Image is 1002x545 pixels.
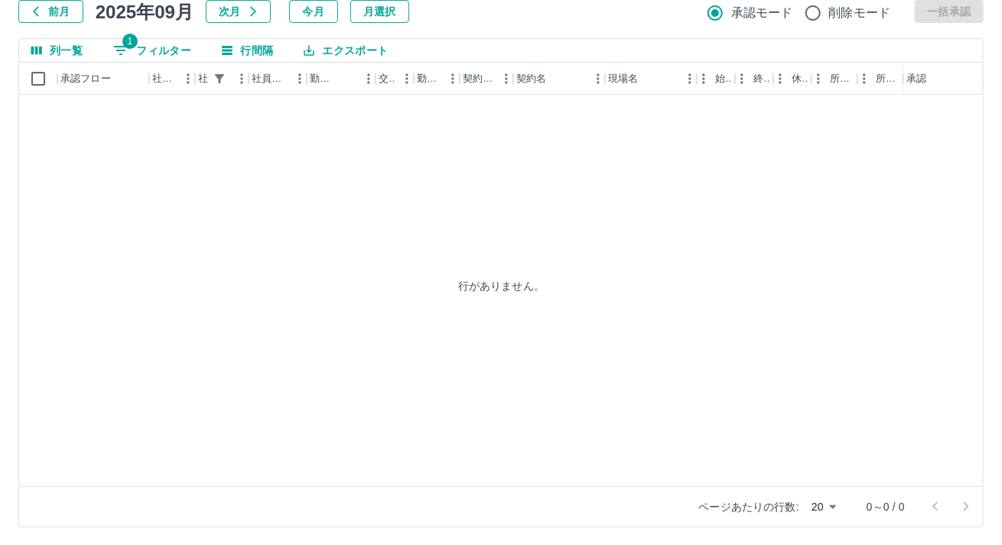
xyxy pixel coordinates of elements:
div: 休憩 [792,63,808,95]
div: 勤務区分 [417,63,441,95]
div: 契約名 [516,63,546,95]
div: 社員番号 [152,63,177,95]
button: メニュー [357,67,380,90]
div: 勤務日 [307,63,376,95]
div: 承認フロー [57,63,149,95]
button: メニュー [678,67,701,90]
span: 削除モード [829,4,891,22]
div: 所定終業 [857,63,903,95]
button: メニュー [441,67,464,90]
p: 0～0 / 0 [867,499,905,514]
button: メニュー [230,67,253,90]
div: 契約コード [460,63,513,95]
div: 終業 [735,63,773,95]
button: 列選択 [19,39,95,62]
div: 社員区分 [252,63,288,95]
button: フィルター表示 [209,68,230,89]
button: 行間隔 [210,39,285,62]
div: 休憩 [773,63,812,95]
div: 現場名 [608,63,638,95]
div: 社員名 [195,63,249,95]
div: 承認フロー [60,63,111,95]
div: 契約名 [513,63,605,95]
p: ページあたりの行数: [699,499,799,514]
div: 契約コード [463,63,495,95]
button: メニュー [587,67,610,90]
div: 承認 [903,63,983,95]
div: 始業 [697,63,735,95]
div: 勤務日 [310,63,336,95]
div: 社員区分 [249,63,307,95]
button: エクスポート [291,39,400,62]
div: 交通費 [376,63,414,95]
button: メニュー [177,67,200,90]
button: フィルター表示 [101,39,203,62]
div: 1件のフィルターを適用中 [209,68,230,89]
button: メニュー [495,67,518,90]
div: 行がありません。 [19,95,984,475]
span: 1 [122,34,138,49]
button: ソート [336,68,357,89]
div: 現場名 [605,63,697,95]
div: 20 [805,496,842,518]
div: 終業 [753,63,770,95]
div: 始業 [715,63,732,95]
div: 承認 [906,63,926,95]
div: 所定終業 [876,63,900,95]
div: 交通費 [379,63,395,95]
button: メニュー [288,67,311,90]
button: メニュー [395,67,418,90]
div: 所定開始 [830,63,854,95]
div: 所定開始 [812,63,857,95]
div: 勤務区分 [414,63,460,95]
span: 承認モード [731,4,793,22]
div: 社員番号 [149,63,195,95]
